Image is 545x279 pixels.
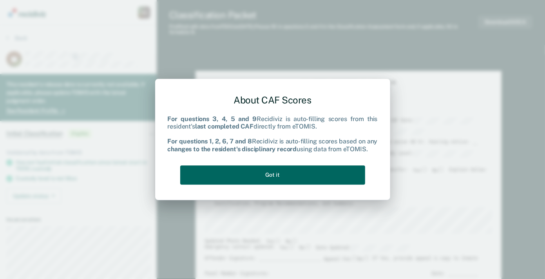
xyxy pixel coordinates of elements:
[168,88,378,112] div: About CAF Scores
[168,115,378,153] div: Recidiviz is auto-filling scores from this resident's directly from eTOMIS. Recidiviz is auto-fil...
[180,165,365,185] button: Got it
[168,138,252,145] b: For questions 1, 2, 6, 7 and 8
[168,145,297,153] b: changes to the resident's disciplinary record
[195,123,253,130] b: last completed CAF
[168,115,257,123] b: For questions 3, 4, 5 and 9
